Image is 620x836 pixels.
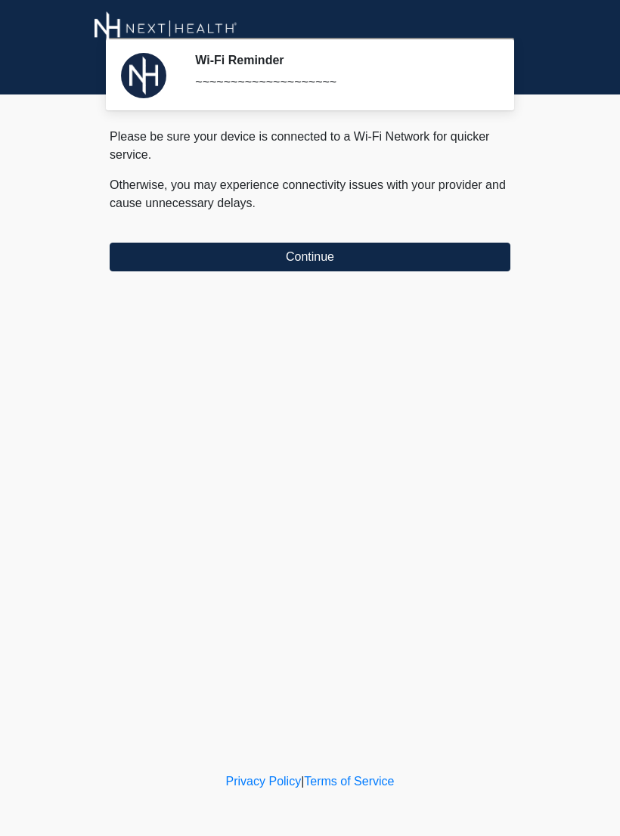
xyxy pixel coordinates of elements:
[195,73,488,91] div: ~~~~~~~~~~~~~~~~~~~~
[301,775,304,788] a: |
[95,11,237,45] img: Next-Health Montecito Logo
[121,53,166,98] img: Agent Avatar
[253,197,256,209] span: .
[304,775,394,788] a: Terms of Service
[110,128,510,164] p: Please be sure your device is connected to a Wi-Fi Network for quicker service.
[110,176,510,212] p: Otherwise, you may experience connectivity issues with your provider and cause unnecessary delays
[226,775,302,788] a: Privacy Policy
[110,243,510,271] button: Continue
[195,53,488,67] h2: Wi-Fi Reminder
